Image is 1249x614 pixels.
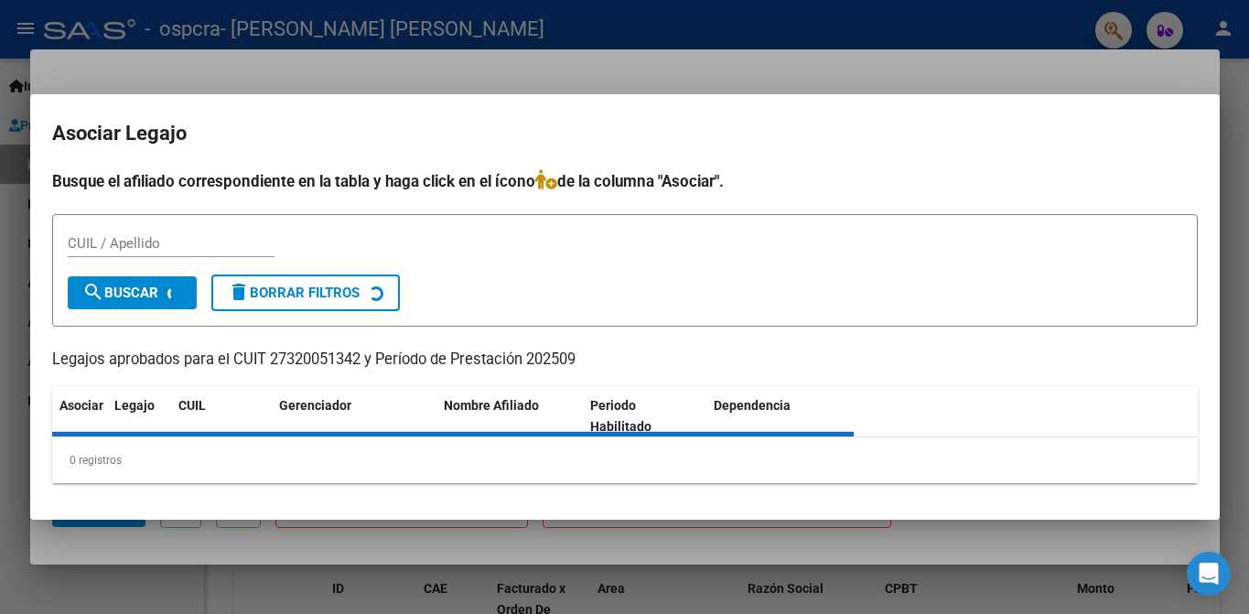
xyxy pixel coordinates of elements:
span: Dependencia [714,398,791,413]
p: Legajos aprobados para el CUIT 27320051342 y Período de Prestación 202509 [52,349,1198,372]
datatable-header-cell: CUIL [171,386,272,447]
h4: Busque el afiliado correspondiente en la tabla y haga click en el ícono de la columna "Asociar". [52,169,1198,193]
datatable-header-cell: Asociar [52,386,107,447]
span: Periodo Habilitado [590,398,651,434]
span: Legajo [114,398,155,413]
mat-icon: delete [228,281,250,303]
span: Buscar [82,285,158,301]
span: Asociar [59,398,103,413]
datatable-header-cell: Gerenciador [272,386,436,447]
h2: Asociar Legajo [52,116,1198,151]
button: Borrar Filtros [211,275,400,311]
span: Borrar Filtros [228,285,360,301]
datatable-header-cell: Dependencia [706,386,854,447]
span: Gerenciador [279,398,351,413]
datatable-header-cell: Legajo [107,386,171,447]
mat-icon: search [82,281,104,303]
div: 0 registros [52,437,1198,483]
span: CUIL [178,398,206,413]
div: Open Intercom Messenger [1187,552,1231,596]
button: Buscar [68,276,197,309]
span: Nombre Afiliado [444,398,539,413]
datatable-header-cell: Periodo Habilitado [583,386,706,447]
datatable-header-cell: Nombre Afiliado [436,386,584,447]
